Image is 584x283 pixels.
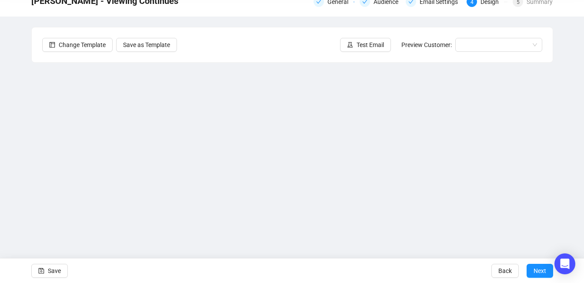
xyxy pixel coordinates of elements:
[42,38,113,52] button: Change Template
[59,40,106,50] span: Change Template
[401,41,452,48] span: Preview Customer:
[48,259,61,283] span: Save
[38,268,44,274] span: save
[534,259,546,283] span: Next
[491,264,519,278] button: Back
[527,264,553,278] button: Next
[49,42,55,48] span: layout
[116,38,177,52] button: Save as Template
[31,264,68,278] button: Save
[498,259,512,283] span: Back
[357,40,384,50] span: Test Email
[340,38,391,52] button: Test Email
[347,42,353,48] span: experiment
[123,40,170,50] span: Save as Template
[554,253,575,274] div: Open Intercom Messenger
